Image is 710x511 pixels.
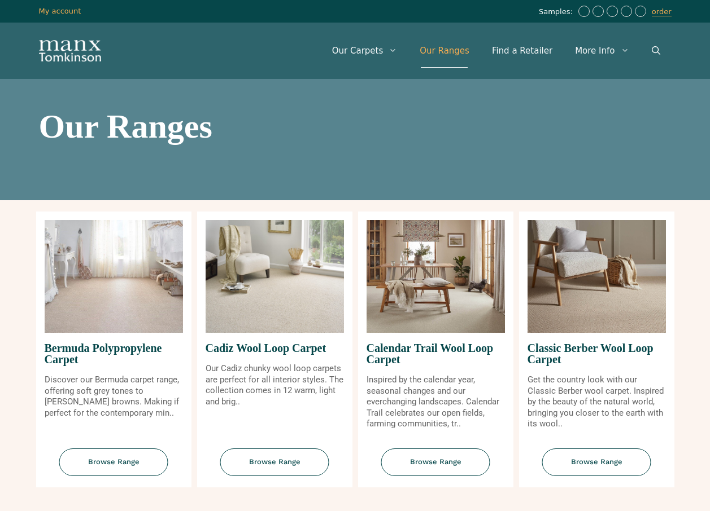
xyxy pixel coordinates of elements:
a: Browse Range [197,448,352,487]
a: Browse Range [519,448,674,487]
p: Discover our Bermuda carpet range, offering soft grey tones to [PERSON_NAME] browns. Making if pe... [45,375,183,419]
p: Get the country look with our Classic Berber wool carpet. Inspired by the beauty of the natural w... [528,375,666,430]
img: Bermuda Polypropylene Carpet [45,220,183,333]
span: Bermuda Polypropylene Carpet [45,333,183,375]
img: Cadiz Wool Loop Carpet [206,220,344,333]
span: Calendar Trail Wool Loop Carpet [367,333,505,375]
span: Samples: [539,7,576,17]
img: Classic Berber Wool Loop Carpet [528,220,666,333]
span: Classic Berber Wool Loop Carpet [528,333,666,375]
h1: Our Ranges [39,109,672,143]
nav: Primary [321,34,672,68]
a: Browse Range [36,448,191,487]
span: Cadiz Wool Loop Carpet [206,333,344,363]
img: Calendar Trail Wool Loop Carpet [367,220,505,333]
a: My account [39,7,81,15]
p: Our Cadiz chunky wool loop carpets are perfect for all interior styles. The collection comes in 1... [206,363,344,407]
a: Our Carpets [321,34,409,68]
a: Find a Retailer [481,34,564,68]
a: order [652,7,672,16]
a: More Info [564,34,640,68]
a: Open Search Bar [641,34,672,68]
a: Our Ranges [408,34,481,68]
span: Browse Range [542,448,651,476]
a: Browse Range [358,448,513,487]
span: Browse Range [59,448,168,476]
p: Inspired by the calendar year, seasonal changes and our everchanging landscapes. Calendar Trail c... [367,375,505,430]
span: Browse Range [220,448,329,476]
span: Browse Range [381,448,490,476]
img: Manx Tomkinson [39,40,101,61]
